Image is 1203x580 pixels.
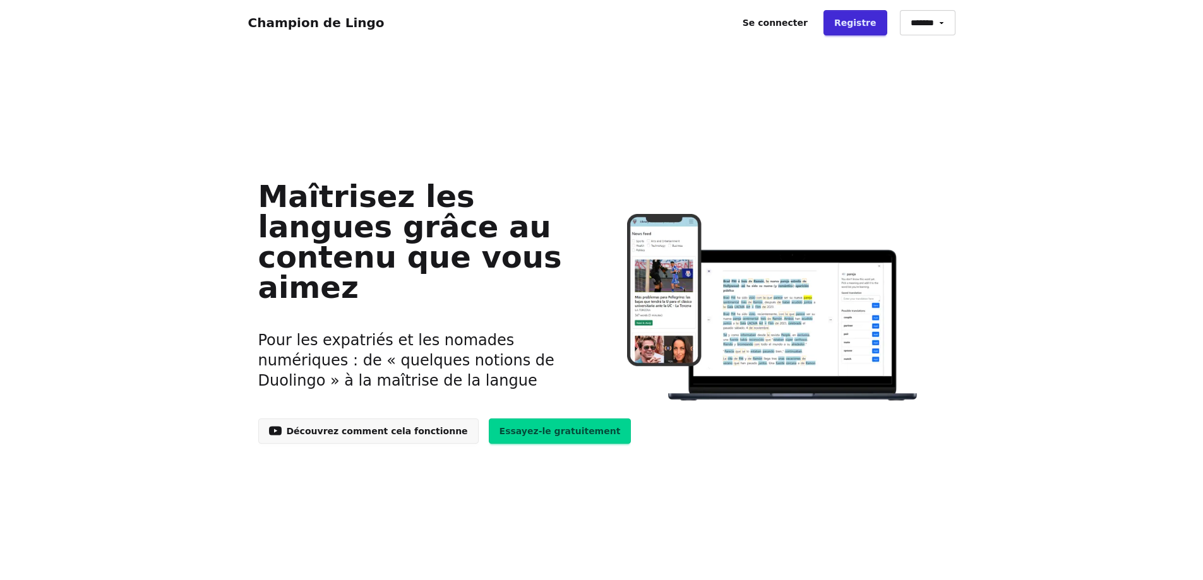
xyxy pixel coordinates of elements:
a: Essayez-le gratuitement [489,418,631,444]
a: Registre [823,10,887,35]
a: Se connecter [732,10,818,35]
font: Essayez-le gratuitement [500,426,621,436]
font: Maîtrisez les langues grâce au contenu que vous aimez [258,179,562,305]
img: Apprendre les langues en ligne [602,214,945,403]
font: Découvrez comment cela fonctionne [287,426,468,436]
font: Se connecter [743,18,808,28]
a: Champion de Lingo [248,15,385,30]
a: Découvrez comment cela fonctionne [258,418,479,444]
font: Pour les expatriés et les nomades numériques : de « quelques notions de Duolingo » à la maîtrise ... [258,331,554,389]
font: Registre [834,18,877,28]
